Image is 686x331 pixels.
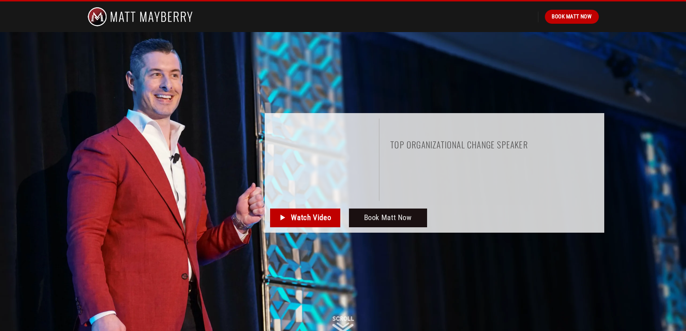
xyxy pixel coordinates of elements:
[349,209,427,227] a: Book Matt Now
[552,12,592,21] span: Book Matt Now
[291,212,331,224] span: Watch Video
[270,209,340,227] a: Watch Video
[545,10,598,23] a: Book Matt Now
[364,212,412,224] span: Book Matt Now
[88,1,193,32] img: Matt Mayberry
